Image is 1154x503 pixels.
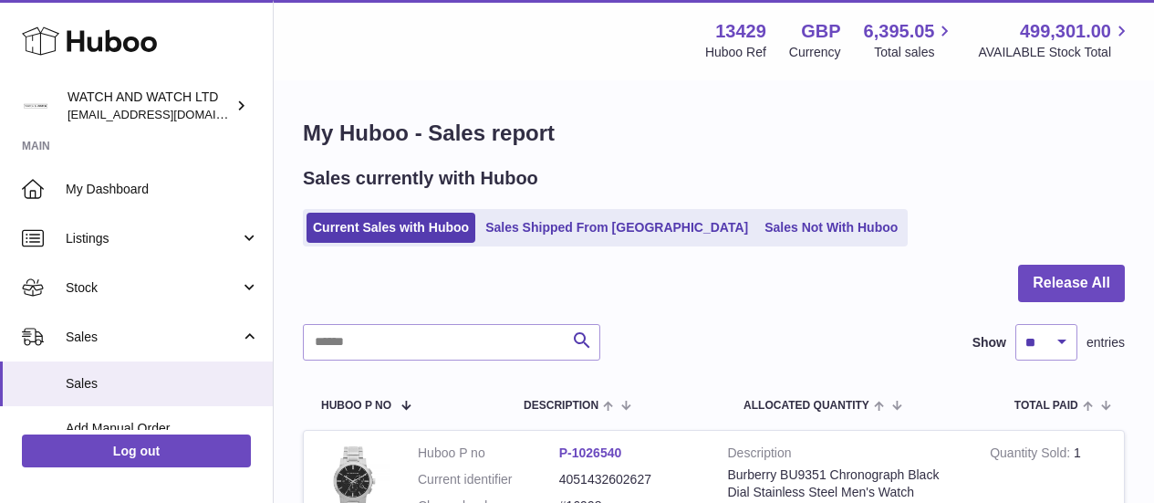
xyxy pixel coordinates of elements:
[978,19,1132,61] a: 499,301.00 AVAILABLE Stock Total
[559,471,701,488] dd: 4051432602627
[972,334,1006,351] label: Show
[1020,19,1111,44] span: 499,301.00
[728,445,963,466] strong: Description
[418,471,559,488] dt: Current identifier
[559,445,622,460] a: P-1026540
[479,213,754,243] a: Sales Shipped From [GEOGRAPHIC_DATA]
[22,92,49,120] img: internalAdmin-13429@internal.huboo.com
[303,119,1125,148] h1: My Huboo - Sales report
[864,19,935,44] span: 6,395.05
[990,445,1074,465] strong: Quantity Sold
[1018,265,1125,302] button: Release All
[705,44,766,61] div: Huboo Ref
[874,44,955,61] span: Total sales
[68,107,268,121] span: [EMAIL_ADDRESS][DOMAIN_NAME]
[66,181,259,198] span: My Dashboard
[1086,334,1125,351] span: entries
[418,445,559,462] dt: Huboo P no
[524,400,598,412] span: Description
[864,19,956,61] a: 6,395.05 Total sales
[789,44,841,61] div: Currency
[743,400,869,412] span: ALLOCATED Quantity
[715,19,766,44] strong: 13429
[303,166,538,191] h2: Sales currently with Huboo
[66,375,259,393] span: Sales
[307,213,475,243] a: Current Sales with Huboo
[66,230,240,247] span: Listings
[68,89,232,123] div: WATCH AND WATCH LTD
[66,279,240,297] span: Stock
[801,19,840,44] strong: GBP
[978,44,1132,61] span: AVAILABLE Stock Total
[321,400,391,412] span: Huboo P no
[758,213,904,243] a: Sales Not With Huboo
[66,420,259,437] span: Add Manual Order
[66,329,240,346] span: Sales
[22,435,251,467] a: Log out
[728,466,963,501] div: Burberry BU9351 Chronograph Black Dial Stainless Steel Men's Watch
[1014,400,1078,412] span: Total paid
